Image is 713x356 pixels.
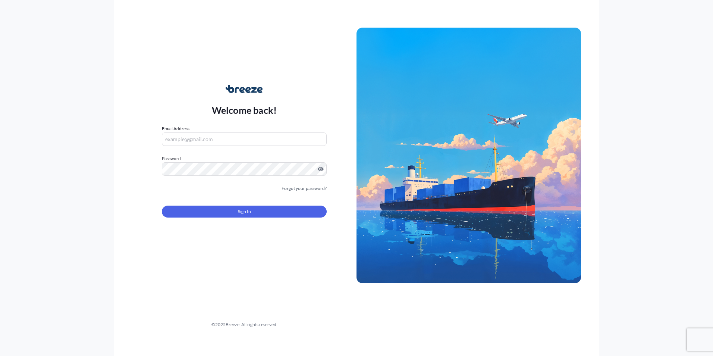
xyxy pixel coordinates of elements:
img: Ship illustration [356,28,581,283]
div: © 2025 Breeze. All rights reserved. [132,321,356,328]
input: example@gmail.com [162,132,327,146]
button: Sign In [162,206,327,218]
label: Email Address [162,125,189,132]
p: Welcome back! [212,104,277,116]
span: Sign In [238,208,251,215]
label: Password [162,155,327,162]
a: Forgot your password? [282,185,327,192]
button: Show password [318,166,324,172]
